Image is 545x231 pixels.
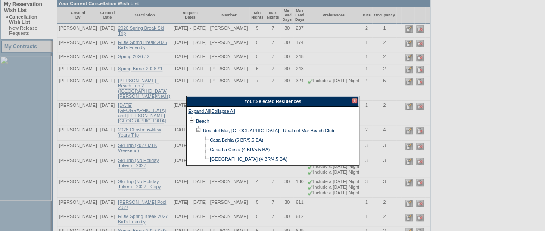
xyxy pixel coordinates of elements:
[210,156,287,162] a: [GEOGRAPHIC_DATA] (4 BR/4.5 BA)
[187,96,359,107] div: Your Selected Residences
[196,119,209,124] a: Beach
[210,137,263,143] a: Casa Bahia (5 BR/5.5 BA)
[210,147,270,152] a: Casa La Costa (4 BR/5.5 BA)
[188,109,210,116] a: Expand All
[203,128,334,133] a: Real del Mar, [GEOGRAPHIC_DATA] - Real del Mar Beach Club
[188,109,357,116] div: |
[211,109,235,116] a: Collapse All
